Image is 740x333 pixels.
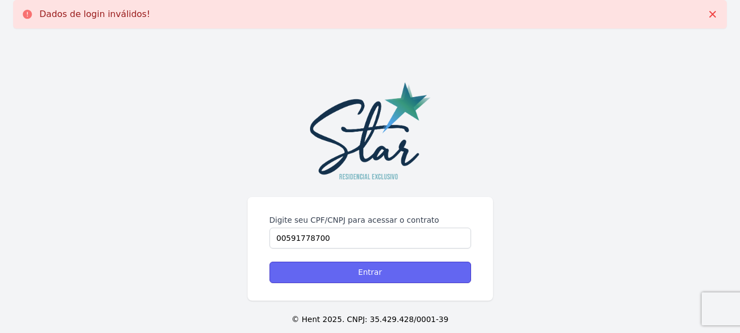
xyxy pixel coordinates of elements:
[39,9,150,20] p: Dados de login inválidos!
[269,228,471,249] input: Digite seu CPF ou CNPJ
[269,262,471,283] input: Entrar
[269,215,471,225] label: Digite seu CPF/CNPJ para acessar o contrato
[310,82,431,179] img: Star-Logo-02%20(1).png
[18,314,722,325] p: © Hent 2025. CNPJ: 35.429.428/0001-39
